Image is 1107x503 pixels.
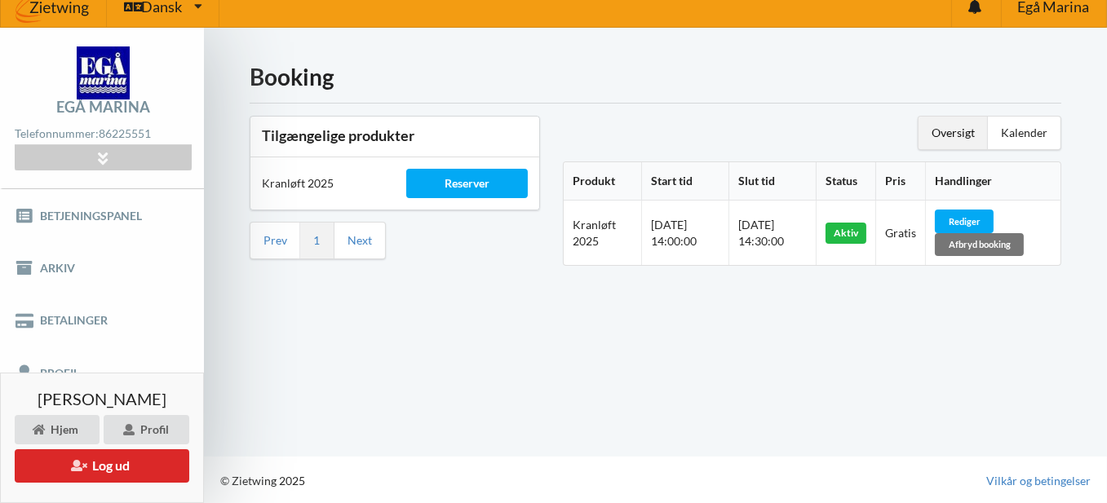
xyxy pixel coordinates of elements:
[728,162,816,201] th: Slut tid
[406,169,528,198] div: Reserver
[104,415,189,444] div: Profil
[816,162,875,201] th: Status
[263,233,287,248] a: Prev
[919,117,988,149] div: Oversigt
[651,218,697,248] span: [DATE] 14:00:00
[986,473,1091,489] a: Vilkår og betingelser
[875,162,925,201] th: Pris
[564,162,642,201] th: Produkt
[313,233,320,248] a: 1
[641,162,728,201] th: Start tid
[99,126,151,140] strong: 86225551
[885,226,916,240] span: Gratis
[77,46,130,99] img: logo
[826,223,866,244] div: Aktiv
[935,210,994,232] div: Rediger
[988,117,1061,149] div: Kalender
[250,164,395,203] div: Kranløft 2025
[15,123,191,145] div: Telefonnummer:
[348,233,372,248] a: Next
[15,415,100,444] div: Hjem
[573,218,616,248] span: Kranløft 2025
[935,233,1024,256] div: Afbryd booking
[262,126,528,145] h3: Tilgængelige produkter
[250,62,1061,91] h1: Booking
[15,449,189,483] button: Log ud
[738,218,784,248] span: [DATE] 14:30:00
[56,99,150,114] div: Egå Marina
[925,162,1061,201] th: Handlinger
[38,390,166,407] span: [PERSON_NAME]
